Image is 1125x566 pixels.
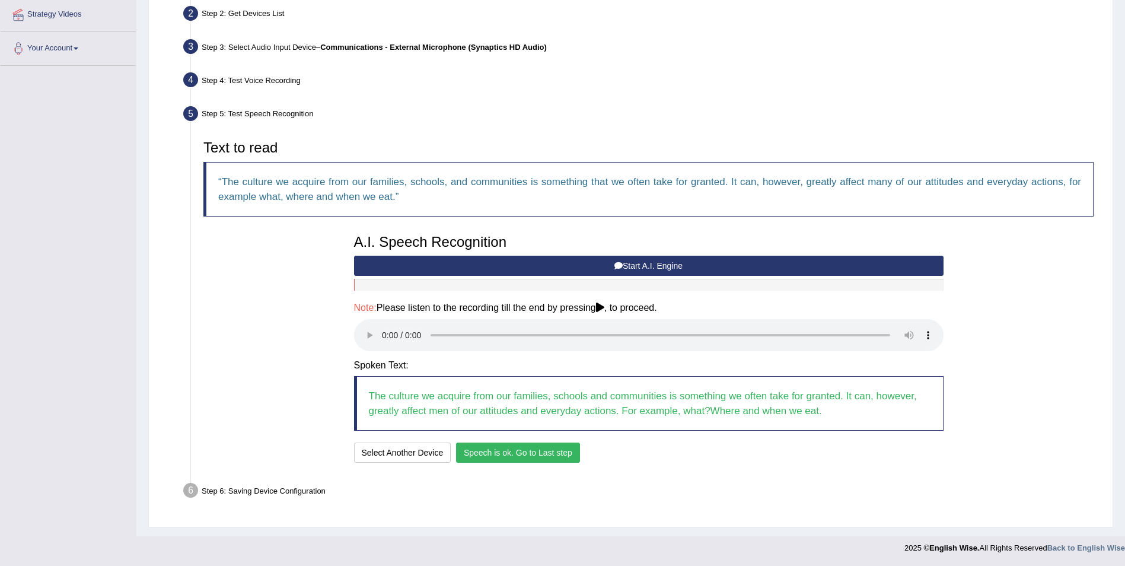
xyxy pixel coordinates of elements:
[178,69,1107,95] div: Step 4: Test Voice Recording
[354,303,377,313] span: Note:
[354,376,944,431] blockquote: The culture we acquire from our families, schools and communities is something we often take for ...
[354,234,944,250] h3: A.I. Speech Recognition
[178,2,1107,28] div: Step 2: Get Devices List
[354,443,451,463] button: Select Another Device
[218,176,1081,202] q: The culture we acquire from our families, schools, and communities is something that we often tak...
[320,43,547,52] b: Communications - External Microphone (Synaptics HD Audio)
[1047,543,1125,552] a: Back to English Wise
[178,479,1107,505] div: Step 6: Saving Device Configuration
[354,256,944,276] button: Start A.I. Engine
[316,43,547,52] span: –
[929,543,979,552] strong: English Wise.
[1,32,136,62] a: Your Account
[904,536,1125,554] div: 2025 © All Rights Reserved
[178,36,1107,62] div: Step 3: Select Audio Input Device
[354,303,944,313] h4: Please listen to the recording till the end by pressing , to proceed.
[203,140,1094,155] h3: Text to read
[354,360,944,371] h4: Spoken Text:
[456,443,580,463] button: Speech is ok. Go to Last step
[178,103,1107,129] div: Step 5: Test Speech Recognition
